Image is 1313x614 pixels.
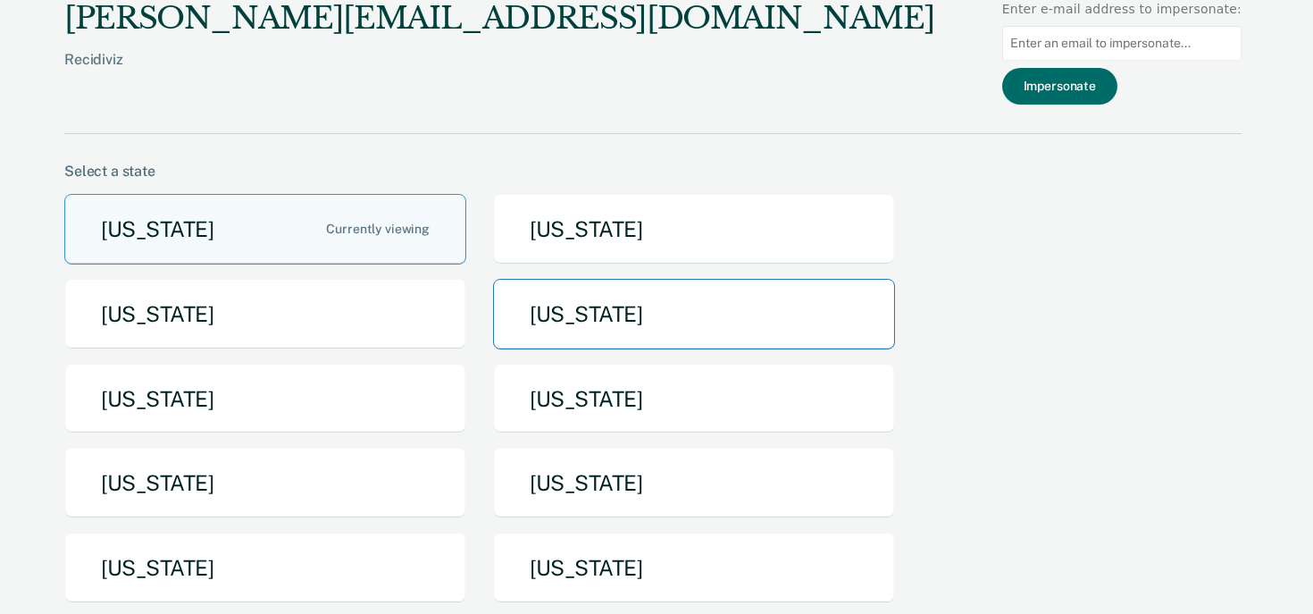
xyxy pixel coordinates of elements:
button: [US_STATE] [64,533,466,603]
button: [US_STATE] [493,533,895,603]
button: [US_STATE] [493,364,895,434]
div: Select a state [64,163,1242,180]
button: [US_STATE] [64,364,466,434]
button: [US_STATE] [64,194,466,265]
div: Recidiviz [64,51,934,97]
button: [US_STATE] [493,194,895,265]
button: [US_STATE] [64,279,466,349]
input: Enter an email to impersonate... [1002,26,1242,61]
button: [US_STATE] [493,279,895,349]
button: [US_STATE] [493,448,895,518]
button: [US_STATE] [64,448,466,518]
button: Impersonate [1002,68,1117,105]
